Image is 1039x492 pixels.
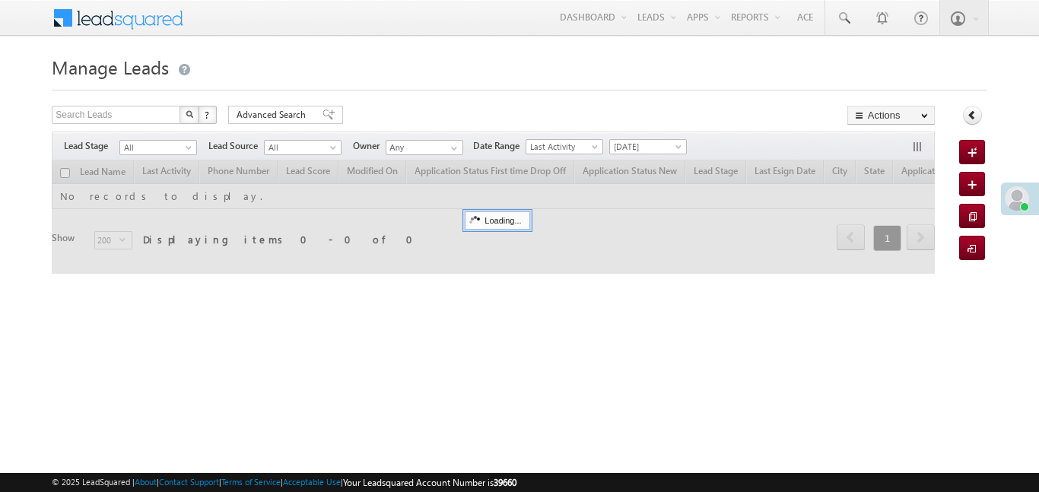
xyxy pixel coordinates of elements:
a: Contact Support [159,477,219,487]
a: Show All Items [443,141,462,156]
a: Acceptable Use [283,477,341,487]
a: Terms of Service [221,477,281,487]
input: Type to Search [386,140,463,155]
span: Manage Leads [52,55,169,79]
span: All [265,141,337,154]
span: Lead Stage [64,139,119,153]
a: About [135,477,157,487]
button: ? [199,106,217,124]
span: All [120,141,192,154]
button: Actions [847,106,935,125]
a: All [119,140,197,155]
span: ? [205,108,211,121]
img: Search [186,110,193,118]
span: Lead Source [208,139,264,153]
a: All [264,140,342,155]
span: Your Leadsquared Account Number is [343,477,516,488]
span: Advanced Search [237,108,310,122]
a: [DATE] [609,139,687,154]
span: Last Activity [526,140,599,154]
span: Owner [353,139,386,153]
span: Date Range [473,139,526,153]
div: Loading... [465,211,529,230]
span: © 2025 LeadSquared | | | | | [52,475,516,490]
span: 39660 [494,477,516,488]
span: [DATE] [610,140,682,154]
a: Last Activity [526,139,603,154]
